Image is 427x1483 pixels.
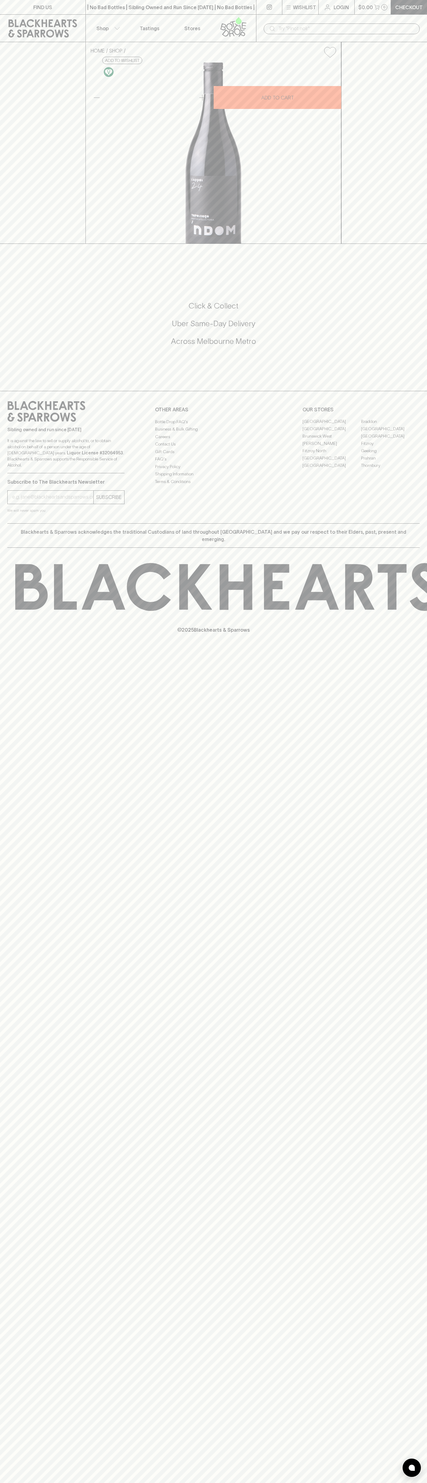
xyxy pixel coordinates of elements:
[94,491,124,504] button: SUBSCRIBE
[334,4,349,11] p: Login
[155,406,272,413] p: OTHER AREAS
[7,301,420,311] h5: Click & Collect
[7,507,125,514] p: We will never spam you
[302,462,361,469] a: [GEOGRAPHIC_DATA]
[383,5,385,9] p: 0
[361,447,420,455] a: Geelong
[302,440,361,447] a: [PERSON_NAME]
[12,492,93,502] input: e.g. jane@blackheartsandsparrows.com.au
[302,425,361,433] a: [GEOGRAPHIC_DATA]
[361,425,420,433] a: [GEOGRAPHIC_DATA]
[109,48,122,53] a: SHOP
[104,67,114,77] img: Vegan
[358,4,373,11] p: $0.00
[302,418,361,425] a: [GEOGRAPHIC_DATA]
[155,478,272,485] a: Terms & Conditions
[12,528,415,543] p: Blackhearts & Sparrows acknowledges the traditional Custodians of land throughout [GEOGRAPHIC_DAT...
[302,406,420,413] p: OUR STORES
[302,433,361,440] a: Brunswick West
[261,94,294,101] p: ADD TO CART
[302,447,361,455] a: Fitzroy North
[155,441,272,448] a: Contact Us
[86,63,341,244] img: 40824.png
[140,25,159,32] p: Tastings
[102,57,142,64] button: Add to wishlist
[155,456,272,463] a: FAQ's
[155,433,272,440] a: Careers
[293,4,316,11] p: Wishlist
[322,45,338,60] button: Add to wishlist
[361,433,420,440] a: [GEOGRAPHIC_DATA]
[128,15,171,42] a: Tastings
[102,66,115,78] a: Made without the use of any animal products.
[184,25,200,32] p: Stores
[361,455,420,462] a: Prahran
[7,336,420,346] h5: Across Melbourne Metro
[155,448,272,455] a: Gift Cards
[7,276,420,379] div: Call to action block
[302,455,361,462] a: [GEOGRAPHIC_DATA]
[395,4,423,11] p: Checkout
[361,440,420,447] a: Fitzroy
[361,418,420,425] a: Braddon
[7,438,125,468] p: It is against the law to sell or supply alcohol to, or to obtain alcohol on behalf of a person un...
[171,15,214,42] a: Stores
[214,86,341,109] button: ADD TO CART
[155,463,272,470] a: Privacy Policy
[33,4,52,11] p: FIND US
[409,1465,415,1471] img: bubble-icon
[91,48,105,53] a: HOME
[361,462,420,469] a: Thornbury
[155,426,272,433] a: Business & Bulk Gifting
[278,24,415,34] input: Try "Pinot noir"
[7,319,420,329] h5: Uber Same-Day Delivery
[7,427,125,433] p: Sibling owned and run since [DATE]
[155,471,272,478] a: Shipping Information
[96,493,122,501] p: SUBSCRIBE
[7,478,125,485] p: Subscribe to The Blackhearts Newsletter
[67,450,123,455] strong: Liquor License #32064953
[86,15,128,42] button: Shop
[96,25,109,32] p: Shop
[155,418,272,425] a: Bottle Drop FAQ's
